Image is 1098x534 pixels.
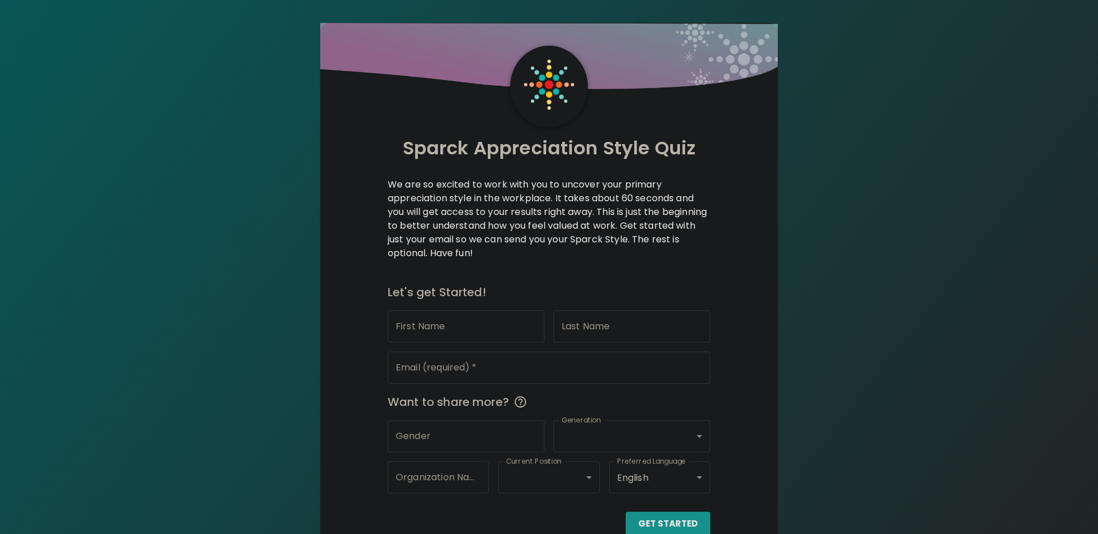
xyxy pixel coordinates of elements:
[609,461,710,493] div: English
[524,59,574,110] img: Sparck Logo
[388,283,710,301] h6: Let's get Started!
[562,415,601,425] label: Generation
[506,456,562,466] label: Current Position
[388,178,710,260] p: We are so excited to work with you to uncover your primary appreciation style in the workplace. I...
[388,393,710,411] span: Want to share more?
[334,137,764,160] p: Sparck Appreciation Style Quiz
[514,395,527,409] svg: This information is completely confidential and only used for aggregated appreciation studies at ...
[320,23,778,95] img: wave
[617,456,686,466] label: Preferred Language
